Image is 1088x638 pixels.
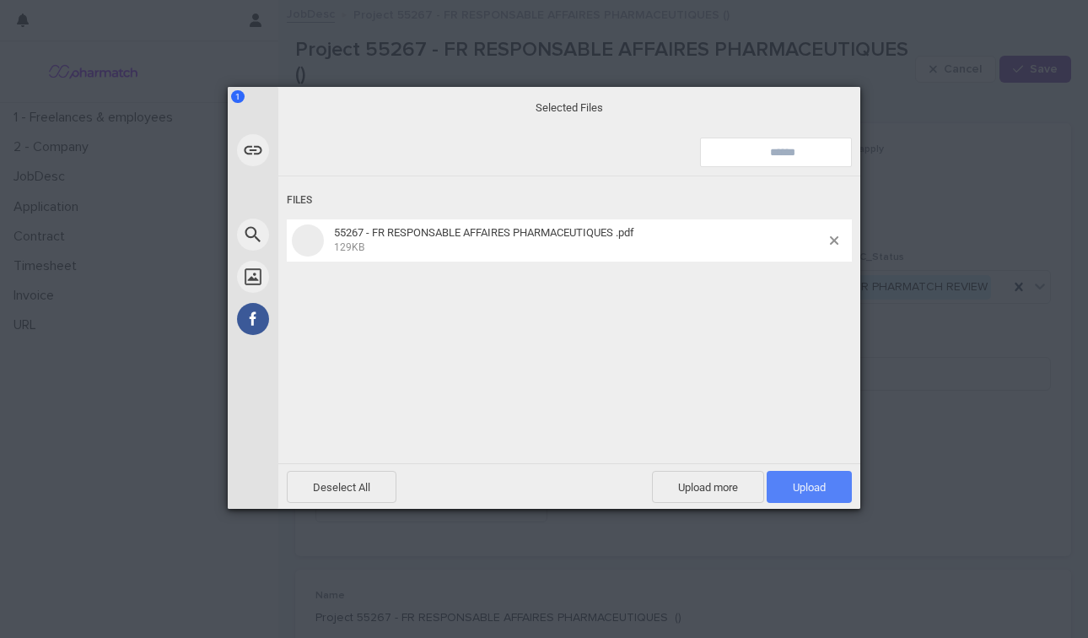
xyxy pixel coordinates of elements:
div: Link (URL) [228,129,430,171]
div: Take Photo [228,171,430,214]
span: Upload more [652,471,764,503]
span: 55267 - FR RESPONSABLE AFFAIRES PHARMACEUTIQUES .pdf [334,226,634,239]
span: 1 [231,90,245,103]
span: Deselect All [287,471,396,503]
span: 129KB [334,241,364,253]
span: Upload [793,481,826,494]
span: 55267 - FR RESPONSABLE AFFAIRES PHARMACEUTIQUES .pdf [329,226,830,254]
span: Upload [767,471,852,503]
div: Web Search [228,214,430,256]
div: Instagram [228,340,430,382]
span: Selected Files [401,100,738,116]
div: Files [287,185,852,216]
div: My Device [228,87,430,129]
div: Unsplash [228,256,430,298]
span: Click here or hit ESC to close picker [833,98,852,116]
div: Facebook [228,298,430,340]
